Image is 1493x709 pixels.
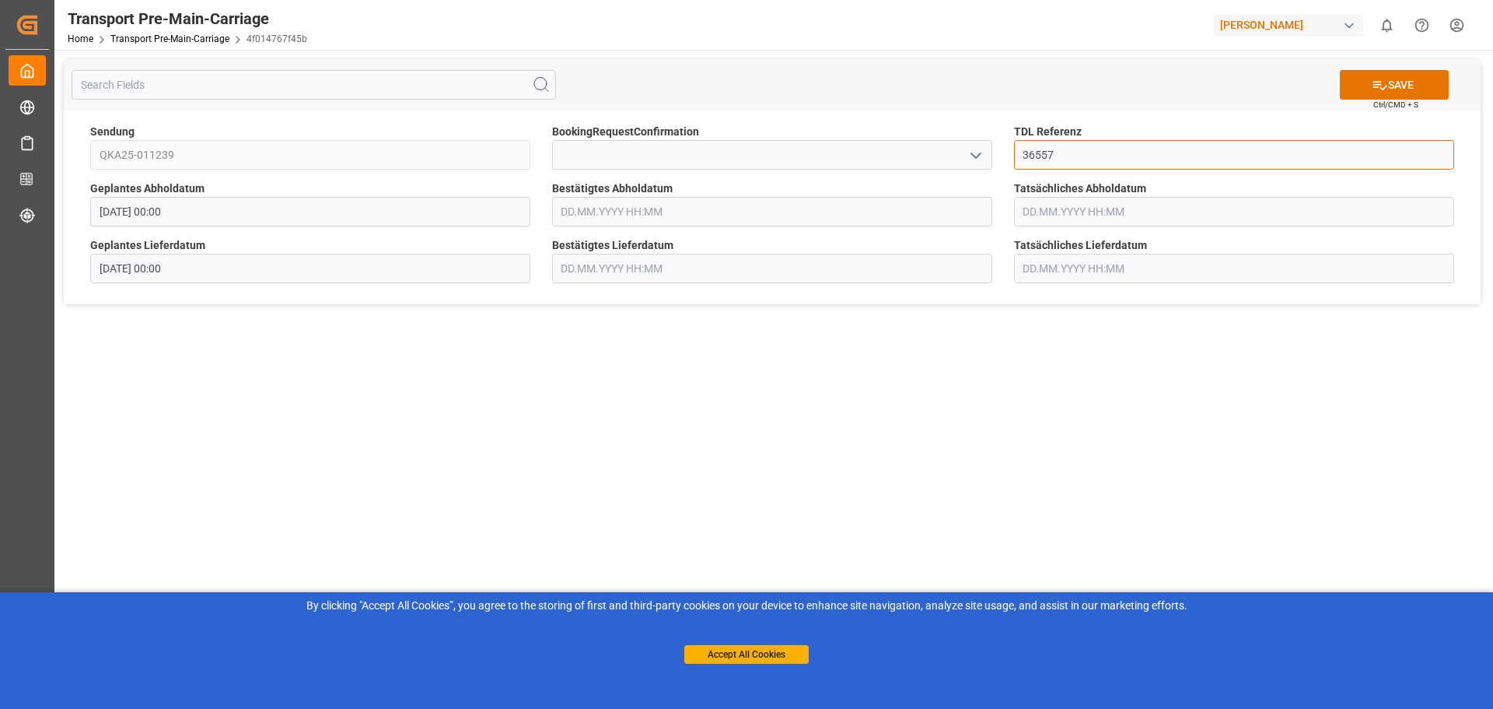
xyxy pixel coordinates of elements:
button: open menu [963,143,986,167]
span: Ctrl/CMD + S [1373,99,1418,111]
input: DD.MM.YYYY HH:MM [90,197,530,226]
span: Bestätigtes Abholdatum [552,181,673,197]
input: DD.MM.YYYY HH:MM [552,197,992,226]
span: BookingRequestConfirmation [552,124,699,140]
input: DD.MM.YYYY HH:MM [90,254,530,283]
span: Sendung [90,124,135,140]
span: Geplantes Abholdatum [90,181,205,197]
input: DD.MM.YYYY HH:MM [1014,254,1454,283]
button: SAVE [1340,70,1449,100]
div: By clicking "Accept All Cookies”, you agree to the storing of first and third-party cookies on yo... [11,598,1482,614]
div: Transport Pre-Main-Carriage [68,7,307,30]
button: [PERSON_NAME] [1214,10,1369,40]
div: [PERSON_NAME] [1214,14,1363,37]
a: Home [68,33,93,44]
a: Transport Pre-Main-Carriage [110,33,229,44]
input: DD.MM.YYYY HH:MM [552,254,992,283]
span: Geplantes Lieferdatum [90,237,205,254]
span: Tatsächliches Lieferdatum [1014,237,1147,254]
input: Search Fields [72,70,556,100]
button: Accept All Cookies [684,645,809,664]
button: Help Center [1404,8,1439,43]
span: Bestätigtes Lieferdatum [552,237,673,254]
button: show 0 new notifications [1369,8,1404,43]
span: TDL Referenz [1014,124,1082,140]
input: DD.MM.YYYY HH:MM [1014,197,1454,226]
span: Tatsächliches Abholdatum [1014,181,1146,197]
